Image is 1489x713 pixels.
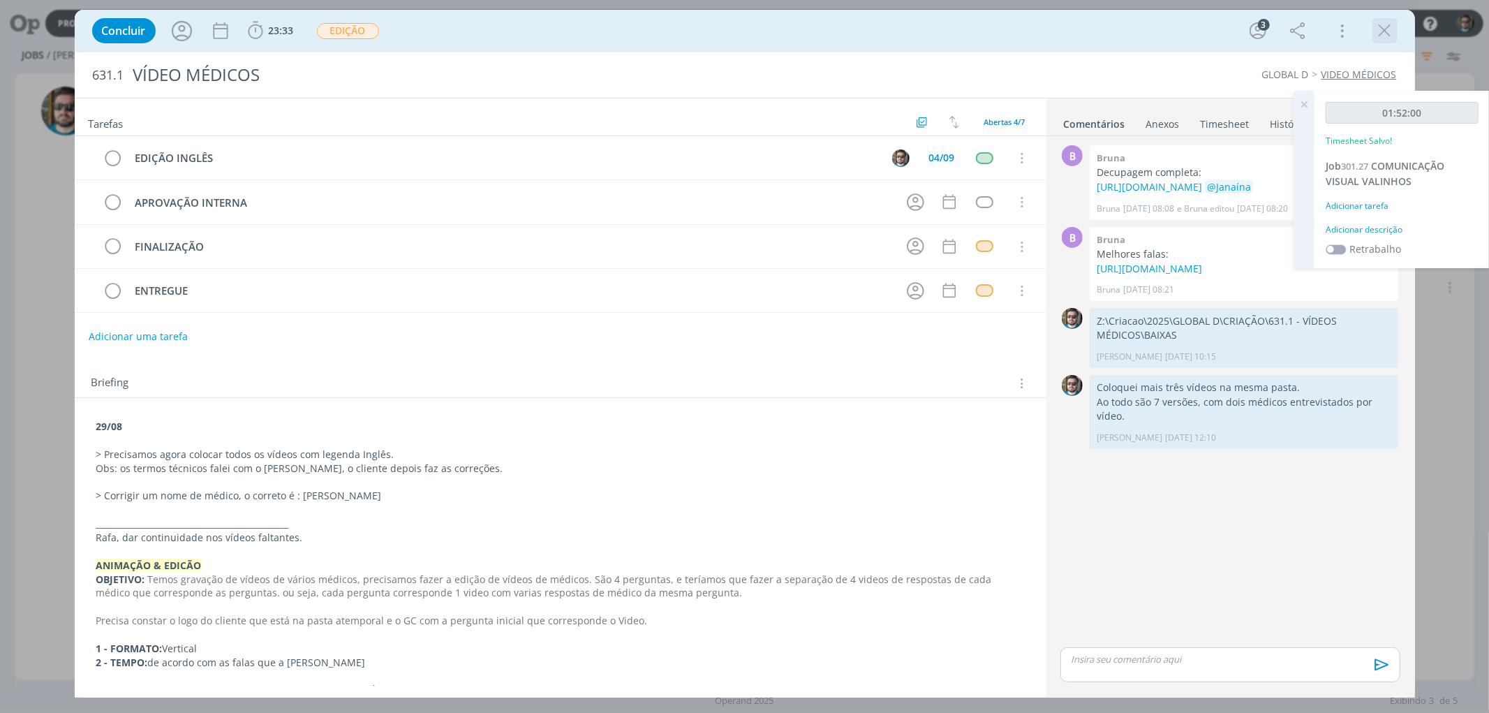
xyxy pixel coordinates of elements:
[1062,227,1083,248] div: B
[89,114,124,131] span: Tarefas
[1326,159,1444,188] span: COMUNICAÇÃO VISUAL VALINHOS
[93,68,124,83] span: 631.1
[102,25,146,36] span: Concluir
[1262,68,1309,81] a: GLOBAL D
[929,153,955,163] div: 04/09
[1123,203,1174,215] span: [DATE] 08:08
[1237,203,1288,215] span: [DATE] 08:20
[129,238,894,256] div: FINALIZAÇÃO
[1063,111,1126,131] a: Comentários
[75,10,1415,698] div: dialog
[317,23,379,39] span: EDIÇÃO
[1062,145,1083,166] div: B
[96,462,1025,476] p: Obs: os termos técnicos falei com o [PERSON_NAME], o cliente depois faz as correções.
[1326,200,1479,212] div: Adicionar tarefa
[984,117,1025,127] span: Abertas 4/7
[1326,223,1479,236] div: Adicionar descrição
[1326,159,1444,188] a: Job301.27COMUNICAÇÃO VISUAL VALINHOS
[1097,314,1391,343] p: Z:\Criacao\2025\GLOBAL D\CRIAÇÃO\631.1 - VÍDEOS MÉDICOS\BAIXAS
[96,420,123,433] strong: 29/08
[1097,166,1391,179] p: Decupagem completa:
[1200,111,1250,131] a: Timesheet
[1097,395,1391,424] p: Ao todo são 7 versões, com dois médicos entrevistados por vídeo.
[96,448,1025,462] p: > Precisamos agora colocar todos os vídeos com legenda Inglês.
[1258,19,1270,31] div: 3
[96,642,163,655] strong: 1 - FORMATO:
[96,656,148,669] strong: 2 - TEMPO:
[1165,432,1216,444] span: [DATE] 12:10
[1097,180,1202,193] a: [URL][DOMAIN_NAME]
[1146,117,1180,131] div: Anexos
[1097,381,1391,395] p: Coloquei mais três vídeos na mesma pasta.
[96,642,1025,656] p: Vertical
[1097,284,1120,296] p: Bruna
[96,573,995,600] span: Temos gravação de vídeos de vários médicos, precisamos fazer a edição de vídeos de médicos. São 4...
[96,559,202,572] strong: ANIMAÇÃO & EDICÃO
[129,149,880,167] div: EDIÇÃO INGLÊS
[1341,160,1368,172] span: 301.27
[1097,233,1125,246] b: Bruna
[316,22,380,40] button: EDIÇÃO
[949,116,959,128] img: arrow-down-up.svg
[96,684,394,697] span: PASTA com os arquivos: P:\Criacao\2025\GLOBAL D\PROVISÓRIO
[127,58,847,92] div: VÍDEO MÉDICOS
[92,18,156,43] button: Concluir
[1097,152,1125,164] b: Bruna
[891,147,912,168] button: R
[1165,351,1216,363] span: [DATE] 10:15
[88,324,188,349] button: Adicionar uma tarefa
[1097,247,1391,261] p: Melhores falas:
[1326,135,1392,147] p: Timesheet Salvo!
[1321,68,1397,81] a: VIDEO MÉDICOS
[1097,203,1120,215] p: Bruna
[1123,284,1174,296] span: [DATE] 08:21
[1062,375,1083,396] img: R
[1270,111,1312,131] a: Histórico
[269,24,294,37] span: 23:33
[892,149,910,167] img: R
[96,517,1025,531] p: ______________________________________________
[1097,351,1162,363] p: [PERSON_NAME]
[1177,203,1234,215] span: e Bruna editou
[91,374,129,392] span: Briefing
[1207,180,1251,193] span: @Janaína
[1097,262,1202,275] a: [URL][DOMAIN_NAME]
[1097,432,1162,444] p: [PERSON_NAME]
[96,614,648,627] span: Precisa constar o logo do cliente que está na pasta atemporal e o GC com a pergunta inicial que c...
[96,531,1025,545] p: Rafa, dar continuidade nos vídeos faltantes.
[1247,20,1269,42] button: 3
[96,656,1025,670] p: de acordo com as falas que a [PERSON_NAME]
[96,489,1025,503] p: > Corrigir um nome de médico, o correto é : [PERSON_NAME]
[1062,308,1083,329] img: R
[244,20,297,42] button: 23:33
[129,194,894,212] div: APROVAÇÃO INTERNA
[1349,242,1401,256] label: Retrabalho
[96,573,145,586] strong: OBJETIVO:
[129,282,894,300] div: ENTREGUE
